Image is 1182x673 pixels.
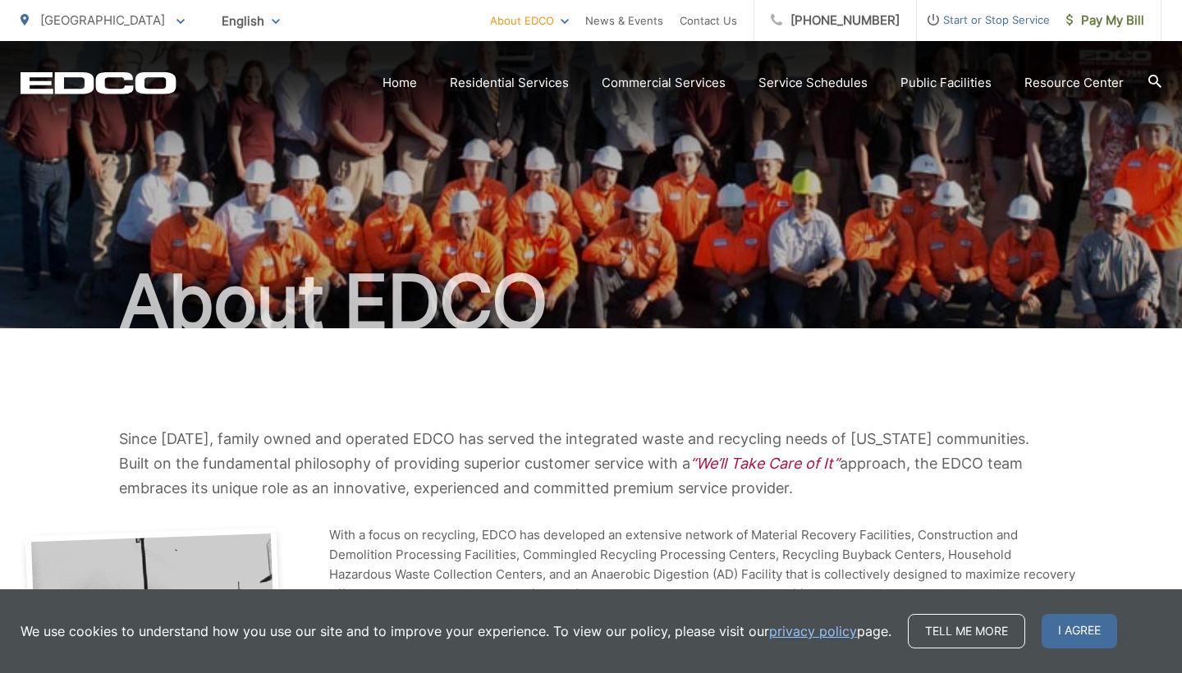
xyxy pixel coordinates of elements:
[690,455,840,472] em: “We’ll Take Care of It”
[1024,73,1124,93] a: Resource Center
[900,73,992,93] a: Public Facilities
[585,11,663,30] a: News & Events
[908,614,1025,648] a: Tell me more
[21,621,891,641] p: We use cookies to understand how you use our site and to improve your experience. To view our pol...
[490,11,569,30] a: About EDCO
[119,427,1063,501] p: Since [DATE], family owned and operated EDCO has served the integrated waste and recycling needs ...
[769,621,857,641] a: privacy policy
[329,525,1076,643] p: With a focus on recycling, EDCO has developed an extensive network of Material Recovery Facilitie...
[209,7,292,35] span: English
[21,71,176,94] a: EDCD logo. Return to the homepage.
[602,73,726,93] a: Commercial Services
[450,73,569,93] a: Residential Services
[40,12,165,28] span: [GEOGRAPHIC_DATA]
[21,261,1161,343] h1: About EDCO
[758,73,868,93] a: Service Schedules
[1066,11,1144,30] span: Pay My Bill
[680,11,737,30] a: Contact Us
[383,73,417,93] a: Home
[1042,614,1117,648] span: I agree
